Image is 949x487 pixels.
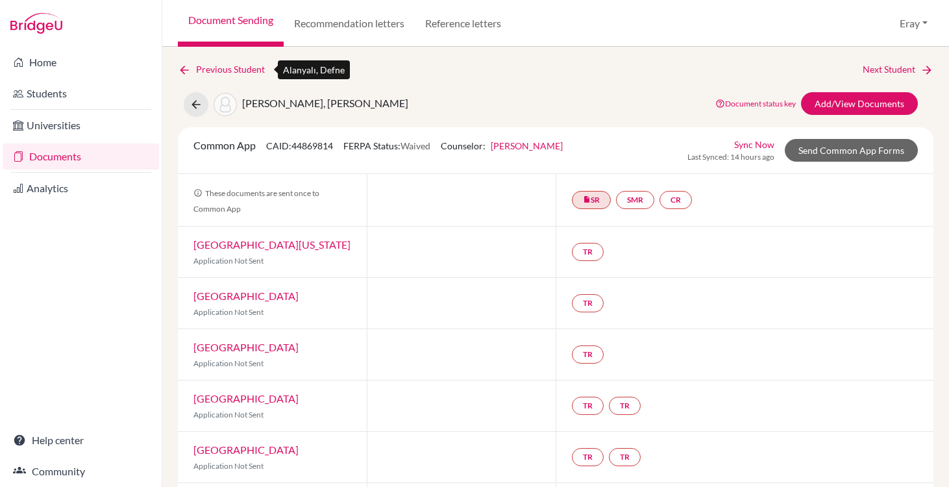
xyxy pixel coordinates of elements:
a: TR [609,448,641,466]
a: insert_drive_fileSR [572,191,611,209]
button: Eray [894,11,933,36]
a: SMR [616,191,654,209]
a: TR [572,243,604,261]
a: Send Common App Forms [785,139,918,162]
a: TR [609,397,641,415]
a: Community [3,458,159,484]
a: TR [572,294,604,312]
div: Alanyalı, Defne [278,60,350,79]
a: [GEOGRAPHIC_DATA][US_STATE] [193,238,351,251]
span: Last Synced: 14 hours ago [687,151,774,163]
a: [GEOGRAPHIC_DATA] [193,341,299,353]
span: Application Not Sent [193,358,264,368]
a: Previous Student [178,62,275,77]
a: Help center [3,427,159,453]
a: Add/View Documents [801,92,918,115]
span: CAID: 44869814 [266,140,333,151]
span: Waived [401,140,430,151]
a: [GEOGRAPHIC_DATA] [193,392,299,405]
a: TR [572,397,604,415]
span: Application Not Sent [193,256,264,266]
span: These documents are sent once to Common App [193,188,319,214]
a: CR [659,191,692,209]
span: Counselor: [441,140,563,151]
img: Bridge-U [10,13,62,34]
span: FERPA Status: [343,140,430,151]
a: TR [572,345,604,364]
a: Documents [3,144,159,169]
a: Home [3,49,159,75]
a: Students [3,81,159,106]
a: Sync Now [734,138,774,151]
span: Common App [193,139,256,151]
span: Application Not Sent [193,461,264,471]
a: TR [572,448,604,466]
a: Document status key [715,99,796,108]
a: Analytics [3,175,159,201]
i: insert_drive_file [583,195,591,203]
span: Application Not Sent [193,410,264,419]
a: Next Student [863,62,933,77]
a: [GEOGRAPHIC_DATA] [193,443,299,456]
a: [PERSON_NAME] [491,140,563,151]
a: [GEOGRAPHIC_DATA] [193,290,299,302]
span: Application Not Sent [193,307,264,317]
span: [PERSON_NAME], [PERSON_NAME] [242,97,408,109]
a: Universities [3,112,159,138]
